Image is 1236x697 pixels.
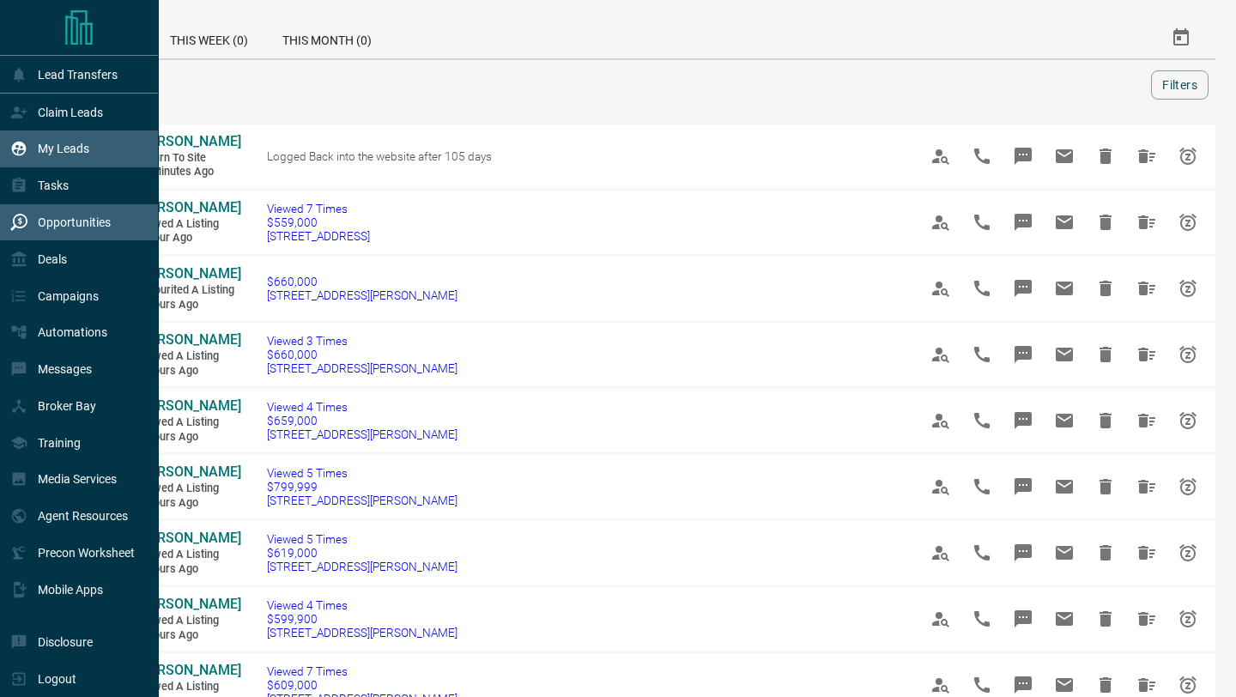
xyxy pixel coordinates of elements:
[1044,334,1085,375] span: Email
[920,202,961,243] span: View Profile
[1003,598,1044,639] span: Message
[137,482,240,496] span: Viewed a Listing
[1126,136,1167,177] span: Hide All from Pauline Chu
[267,678,457,692] span: $609,000
[1003,400,1044,441] span: Message
[1126,466,1167,507] span: Hide All from Anisa Thomas
[137,133,241,149] span: [PERSON_NAME]
[137,364,240,379] span: 4 hours ago
[267,215,370,229] span: $559,000
[1044,202,1085,243] span: Email
[267,149,492,163] span: Logged Back into the website after 105 days
[1085,202,1126,243] span: Hide
[267,348,457,361] span: $660,000
[137,231,240,245] span: 1 hour ago
[961,400,1003,441] span: Call
[267,664,457,678] span: Viewed 7 Times
[137,530,241,546] span: [PERSON_NAME]
[267,334,457,348] span: Viewed 3 Times
[920,466,961,507] span: View Profile
[1126,268,1167,309] span: Hide All from Anisa Thomas
[920,136,961,177] span: View Profile
[1167,136,1209,177] span: Snooze
[961,202,1003,243] span: Call
[1167,400,1209,441] span: Snooze
[1085,598,1126,639] span: Hide
[1085,400,1126,441] span: Hide
[137,628,240,643] span: 4 hours ago
[267,275,457,302] a: $660,000[STREET_ADDRESS][PERSON_NAME]
[137,614,240,628] span: Viewed a Listing
[137,662,240,680] a: [PERSON_NAME]
[1167,202,1209,243] span: Snooze
[137,165,240,179] span: 36 minutes ago
[137,133,240,151] a: [PERSON_NAME]
[267,560,457,573] span: [STREET_ADDRESS][PERSON_NAME]
[137,283,240,298] span: Favourited a Listing
[267,414,457,427] span: $659,000
[1167,466,1209,507] span: Snooze
[1151,70,1209,100] button: Filters
[267,480,457,494] span: $799,999
[961,136,1003,177] span: Call
[1003,466,1044,507] span: Message
[265,17,389,58] div: This Month (0)
[137,430,240,445] span: 4 hours ago
[267,626,457,639] span: [STREET_ADDRESS][PERSON_NAME]
[137,199,241,215] span: [PERSON_NAME]
[1085,532,1126,573] span: Hide
[267,466,457,480] span: Viewed 5 Times
[153,17,265,58] div: This Week (0)
[137,331,240,349] a: [PERSON_NAME]
[1160,17,1202,58] button: Select Date Range
[1126,400,1167,441] span: Hide All from Anisa Thomas
[1044,268,1085,309] span: Email
[961,598,1003,639] span: Call
[137,397,241,414] span: [PERSON_NAME]
[1003,268,1044,309] span: Message
[961,268,1003,309] span: Call
[267,494,457,507] span: [STREET_ADDRESS][PERSON_NAME]
[1003,136,1044,177] span: Message
[137,331,241,348] span: [PERSON_NAME]
[267,532,457,546] span: Viewed 5 Times
[137,562,240,577] span: 4 hours ago
[267,598,457,639] a: Viewed 4 Times$599,900[STREET_ADDRESS][PERSON_NAME]
[1044,532,1085,573] span: Email
[137,464,241,480] span: [PERSON_NAME]
[1044,466,1085,507] span: Email
[1167,334,1209,375] span: Snooze
[1085,268,1126,309] span: Hide
[1126,202,1167,243] span: Hide All from Edwin Kumarasamy
[961,532,1003,573] span: Call
[137,415,240,430] span: Viewed a Listing
[137,349,240,364] span: Viewed a Listing
[1167,268,1209,309] span: Snooze
[137,217,240,232] span: Viewed a Listing
[920,598,961,639] span: View Profile
[267,612,457,626] span: $599,900
[137,662,241,678] span: [PERSON_NAME]
[137,530,240,548] a: [PERSON_NAME]
[137,680,240,694] span: Viewed a Listing
[1003,334,1044,375] span: Message
[267,361,457,375] span: [STREET_ADDRESS][PERSON_NAME]
[1044,400,1085,441] span: Email
[1126,598,1167,639] span: Hide All from Anisa Thomas
[267,532,457,573] a: Viewed 5 Times$619,000[STREET_ADDRESS][PERSON_NAME]
[1085,466,1126,507] span: Hide
[1167,598,1209,639] span: Snooze
[137,596,241,612] span: [PERSON_NAME]
[137,151,240,166] span: Return to Site
[1126,532,1167,573] span: Hide All from Anisa Thomas
[920,532,961,573] span: View Profile
[1085,136,1126,177] span: Hide
[267,202,370,243] a: Viewed 7 Times$559,000[STREET_ADDRESS]
[267,466,457,507] a: Viewed 5 Times$799,999[STREET_ADDRESS][PERSON_NAME]
[1003,202,1044,243] span: Message
[137,265,241,282] span: [PERSON_NAME]
[137,397,240,415] a: [PERSON_NAME]
[137,199,240,217] a: [PERSON_NAME]
[1085,334,1126,375] span: Hide
[267,229,370,243] span: [STREET_ADDRESS]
